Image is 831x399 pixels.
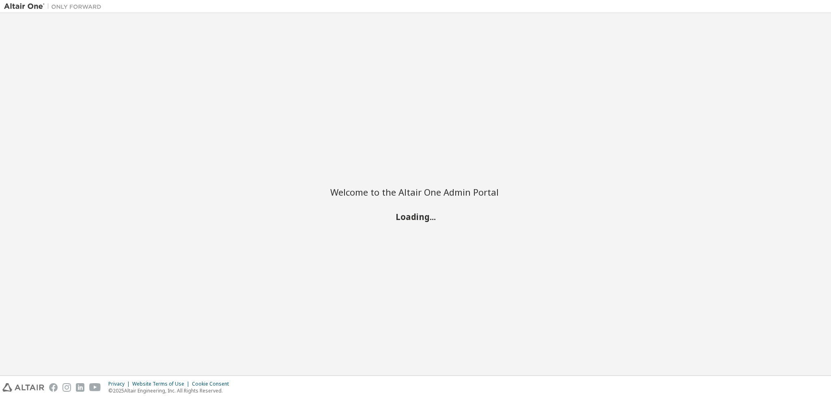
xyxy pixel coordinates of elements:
img: altair_logo.svg [2,383,44,392]
img: Altair One [4,2,105,11]
div: Website Terms of Use [132,381,192,387]
img: youtube.svg [89,383,101,392]
div: Cookie Consent [192,381,234,387]
img: linkedin.svg [76,383,84,392]
img: instagram.svg [62,383,71,392]
h2: Welcome to the Altair One Admin Portal [330,186,501,198]
p: © 2025 Altair Engineering, Inc. All Rights Reserved. [108,387,234,394]
h2: Loading... [330,211,501,222]
div: Privacy [108,381,132,387]
img: facebook.svg [49,383,58,392]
